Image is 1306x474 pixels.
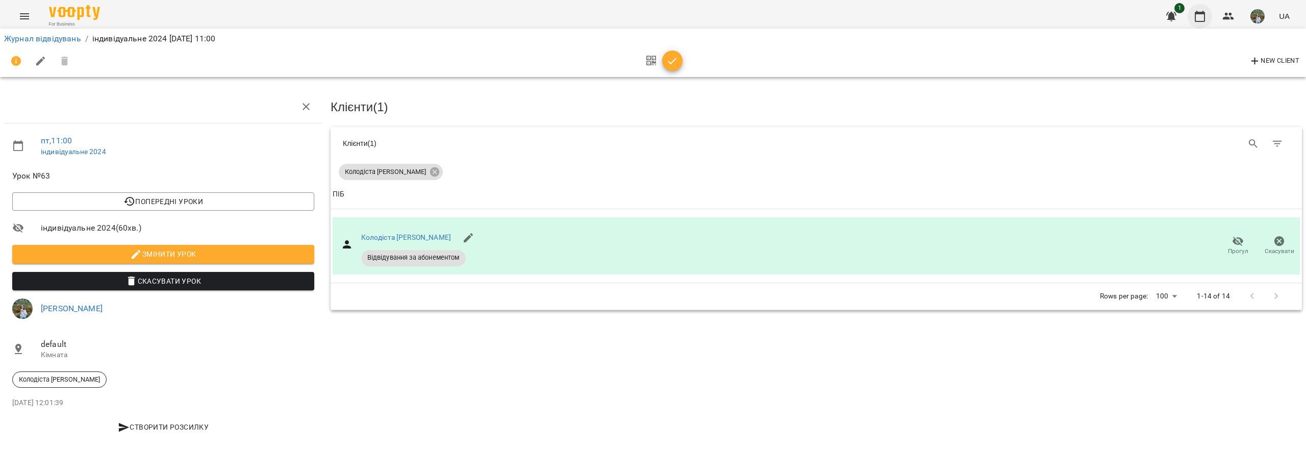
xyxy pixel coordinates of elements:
a: Колодіста [PERSON_NAME] [361,233,451,241]
a: індивідуальне 2024 [41,147,106,156]
span: Колодіста [PERSON_NAME] [13,375,106,384]
img: Voopty Logo [49,5,100,20]
span: Скасувати [1265,247,1294,256]
span: Змінити урок [20,248,306,260]
div: Table Toolbar [331,127,1302,160]
button: UA [1275,7,1294,26]
span: Урок №63 [12,170,314,182]
span: Колодіста [PERSON_NAME] [339,167,432,177]
button: Скасувати Урок [12,272,314,290]
span: UA [1279,11,1290,21]
div: ПІБ [333,188,344,201]
p: 1-14 of 14 [1197,291,1229,302]
p: індивідуальне 2024 [DATE] 11:00 [92,33,216,45]
span: Прогул [1228,247,1248,256]
div: Колодіста [PERSON_NAME] [339,164,443,180]
div: Колодіста [PERSON_NAME] [12,371,107,388]
p: Rows per page: [1100,291,1148,302]
img: 3d28a0deb67b6f5672087bb97ef72b32.jpg [12,298,33,319]
a: пт , 11:00 [41,136,72,145]
li: / [85,33,88,45]
button: Створити розсилку [12,418,314,436]
button: Фільтр [1265,132,1290,156]
img: 3d28a0deb67b6f5672087bb97ef72b32.jpg [1250,9,1265,23]
nav: breadcrumb [4,33,1302,45]
span: Попередні уроки [20,195,306,208]
div: 100 [1152,289,1181,304]
span: Створити розсилку [16,421,310,433]
div: Sort [333,188,344,201]
button: Попередні уроки [12,192,314,211]
button: Menu [12,4,37,29]
button: New Client [1246,53,1302,69]
p: [DATE] 12:01:39 [12,398,314,408]
span: Відвідування за абонементом [361,253,466,262]
span: ПІБ [333,188,1300,201]
span: New Client [1249,55,1299,67]
span: індивідуальне 2024 ( 60 хв. ) [41,222,314,234]
span: Скасувати Урок [20,275,306,287]
button: Змінити урок [12,245,314,263]
a: [PERSON_NAME] [41,304,103,313]
h3: Клієнти ( 1 ) [331,101,1302,114]
span: 1 [1174,3,1185,13]
span: default [41,338,314,351]
p: Кімната [41,350,314,360]
button: Скасувати [1259,232,1300,260]
button: Search [1241,132,1266,156]
button: Прогул [1217,232,1259,260]
span: For Business [49,21,100,28]
a: Журнал відвідувань [4,34,81,43]
div: Клієнти ( 1 ) [343,138,809,148]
